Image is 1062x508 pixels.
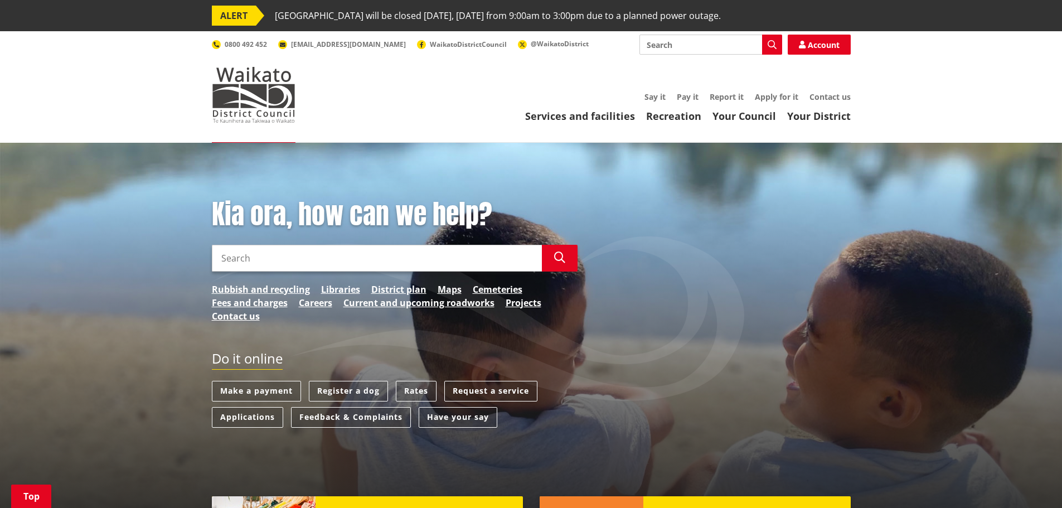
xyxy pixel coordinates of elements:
[755,91,798,102] a: Apply for it
[438,283,462,296] a: Maps
[444,381,537,401] a: Request a service
[275,6,721,26] span: [GEOGRAPHIC_DATA] will be closed [DATE], [DATE] from 9:00am to 3:00pm due to a planned power outage.
[417,40,507,49] a: WaikatoDistrictCouncil
[371,283,426,296] a: District plan
[212,245,542,272] input: Search input
[639,35,782,55] input: Search input
[212,67,295,123] img: Waikato District Council - Te Kaunihera aa Takiwaa o Waikato
[291,407,411,428] a: Feedback & Complaints
[225,40,267,49] span: 0800 492 452
[712,109,776,123] a: Your Council
[321,283,360,296] a: Libraries
[278,40,406,49] a: [EMAIL_ADDRESS][DOMAIN_NAME]
[212,199,578,231] h1: Kia ora, how can we help?
[212,6,256,26] span: ALERT
[212,407,283,428] a: Applications
[212,296,288,309] a: Fees and charges
[644,91,666,102] a: Say it
[506,296,541,309] a: Projects
[710,91,744,102] a: Report it
[212,381,301,401] a: Make a payment
[212,309,260,323] a: Contact us
[525,109,635,123] a: Services and facilities
[291,40,406,49] span: [EMAIL_ADDRESS][DOMAIN_NAME]
[419,407,497,428] a: Have your say
[788,35,851,55] a: Account
[787,109,851,123] a: Your District
[11,485,51,508] a: Top
[518,39,589,49] a: @WaikatoDistrict
[212,40,267,49] a: 0800 492 452
[646,109,701,123] a: Recreation
[473,283,522,296] a: Cemeteries
[212,351,283,370] h2: Do it online
[299,296,332,309] a: Careers
[309,381,388,401] a: Register a dog
[531,39,589,49] span: @WaikatoDistrict
[809,91,851,102] a: Contact us
[430,40,507,49] span: WaikatoDistrictCouncil
[677,91,699,102] a: Pay it
[212,283,310,296] a: Rubbish and recycling
[396,381,437,401] a: Rates
[343,296,494,309] a: Current and upcoming roadworks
